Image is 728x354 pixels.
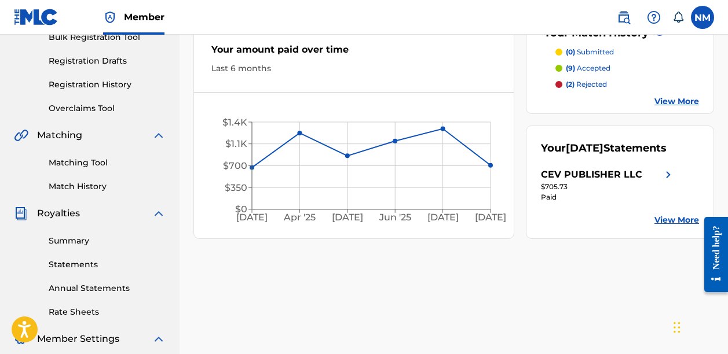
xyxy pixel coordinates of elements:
div: CEV PUBLISHER LLC [541,168,642,182]
tspan: [DATE] [475,212,506,223]
a: View More [654,95,699,108]
a: (9) accepted [555,63,699,73]
div: Help [642,6,665,29]
tspan: [DATE] [236,212,268,223]
img: expand [152,207,166,220]
a: Bulk Registration Tool [49,31,166,43]
img: expand [152,128,166,142]
a: CEV PUBLISHER LLCright chevron icon$705.73Paid [541,168,675,202]
p: submitted [566,47,614,57]
span: Royalties [37,207,80,220]
img: right chevron icon [661,168,675,182]
tspan: Apr '25 [283,212,316,223]
a: Statements [49,259,166,271]
div: User Menu [691,6,714,29]
iframe: Chat Widget [670,298,728,354]
iframe: Resource Center [696,207,728,302]
tspan: $350 [225,182,247,193]
tspan: $1.1K [225,138,247,149]
a: (0) submitted [555,47,699,57]
img: Royalties [14,207,28,220]
span: Member Settings [37,332,119,346]
span: (2) [566,80,575,89]
img: Matching [14,128,28,142]
a: Overclaims Tool [49,102,166,115]
span: Matching [37,128,82,142]
div: Your Statements [541,141,667,156]
a: Rate Sheets [49,306,166,318]
a: Registration Drafts [49,55,166,67]
a: Registration History [49,79,166,91]
a: (2) rejected [555,79,699,90]
p: accepted [566,63,610,73]
tspan: [DATE] [332,212,363,223]
img: Member Settings [14,332,28,346]
img: MLC Logo [14,9,58,25]
img: search [617,10,631,24]
div: Drag [674,310,681,345]
img: expand [152,332,166,346]
tspan: [DATE] [427,212,459,223]
a: Match History [49,180,166,193]
div: Your amount paid over time [211,43,496,62]
div: $705.73 [541,182,675,192]
a: Summary [49,235,166,247]
p: rejected [566,79,607,90]
a: Annual Statements [49,282,166,294]
tspan: $1.4K [222,117,247,128]
span: Member [124,10,164,24]
a: Matching Tool [49,157,166,169]
img: help [647,10,661,24]
div: Paid [541,192,675,202]
div: Notifications [672,12,684,23]
a: Public Search [612,6,635,29]
img: Top Rightsholder [103,10,117,24]
div: Last 6 months [211,62,496,75]
a: View More [654,214,699,226]
span: (9) [566,64,575,72]
span: (0) [566,47,575,56]
span: [DATE] [566,142,603,154]
tspan: Jun '25 [379,212,411,223]
tspan: $700 [223,160,247,171]
tspan: $0 [235,204,247,215]
span: ? [655,26,664,35]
